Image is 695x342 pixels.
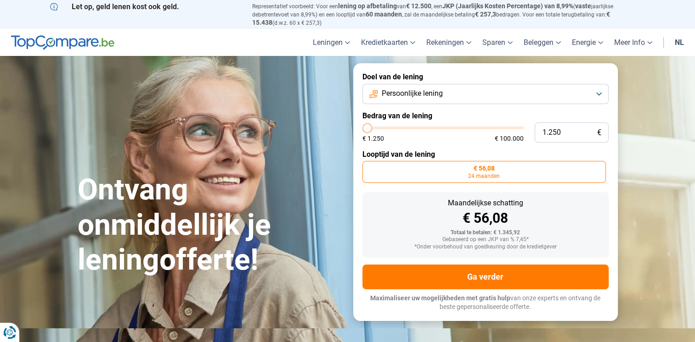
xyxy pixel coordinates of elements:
[518,29,566,56] a: Beleggen
[338,2,397,10] span: lening op afbetaling
[252,2,645,27] p: Representatief voorbeeld: Voor een van , een ( jaarlijkse debetrentevoet van 8,99%) en een loopti...
[362,150,609,159] label: Looptijd van de lening
[421,29,477,56] a: Rekeningen
[362,84,609,104] button: Persoonlijke lening
[609,29,658,56] a: Meer Info
[477,29,518,56] a: Sparen
[669,29,689,56] a: nl
[474,165,495,171] span: € 56,08
[366,11,402,18] span: 60 maanden
[356,29,421,56] a: Kredietkaarten
[442,2,573,10] span: JKP (Jaarlijks Kosten Percentage) van 8,99%
[252,11,610,26] span: € 15.438
[406,2,431,10] span: € 12.500
[362,72,609,81] label: Doel van de lening
[566,29,609,56] a: Energie
[50,2,241,11] p: Let op, geld lenen kost ook geld.
[370,244,601,250] div: *Onder voorbehoud van goedkeuring door de kredietgever
[78,172,342,278] h1: Ontvang onmiddellijk je leningofferte!
[468,173,500,179] span: 24 maanden
[475,11,496,18] span: € 257,3
[362,111,609,120] label: Bedrag van de lening
[575,2,591,10] span: vaste
[370,294,510,302] span: Maximaliseer uw mogelijkheden met gratis hulp
[370,237,601,243] div: Gebaseerd op een JKP van % 7,45*
[362,294,609,312] p: van onze experts en ontvang de beste gepersonaliseerde offerte.
[11,35,114,50] img: TopCompare
[362,135,384,142] span: € 1.250
[370,211,601,225] div: € 56,08
[370,199,601,207] div: Maandelijkse schatting
[597,129,601,137] span: €
[362,265,609,289] button: Ga verder
[370,230,601,236] div: Totaal te betalen: € 1.345,92
[307,29,356,56] a: Leningen
[382,88,443,99] span: Persoonlijke lening
[495,135,524,142] span: € 100.000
